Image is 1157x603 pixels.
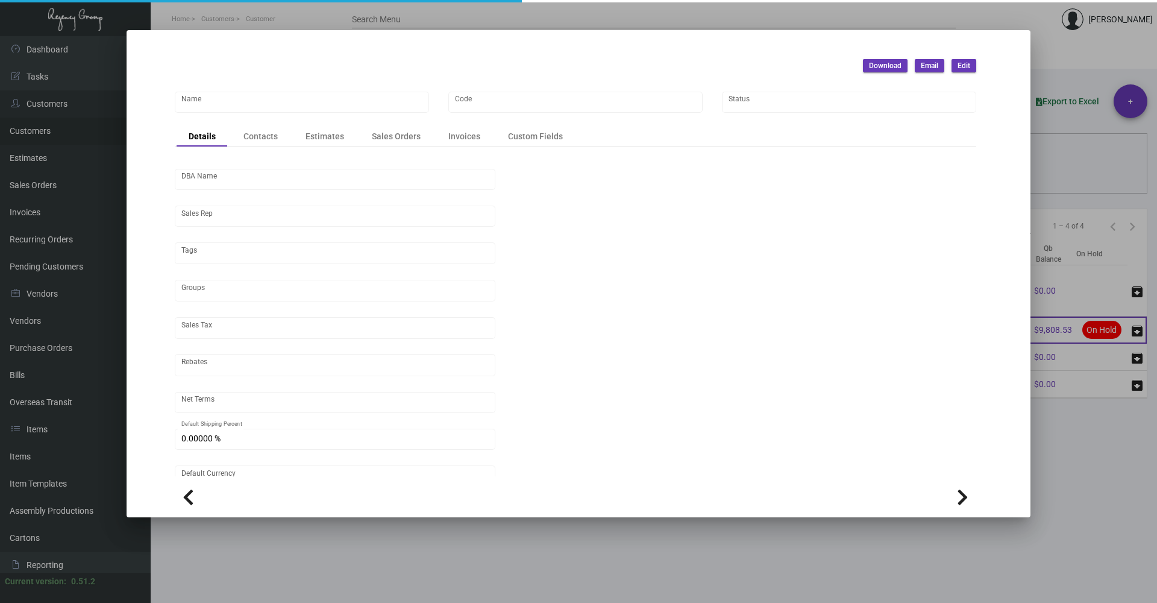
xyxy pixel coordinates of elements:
[921,61,938,71] span: Email
[915,59,944,72] button: Email
[5,575,66,588] div: Current version:
[952,59,976,72] button: Edit
[372,130,421,143] div: Sales Orders
[869,61,901,71] span: Download
[71,575,95,588] div: 0.51.2
[508,130,563,143] div: Custom Fields
[306,130,344,143] div: Estimates
[863,59,908,72] button: Download
[189,130,216,143] div: Details
[243,130,278,143] div: Contacts
[448,130,480,143] div: Invoices
[958,61,970,71] span: Edit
